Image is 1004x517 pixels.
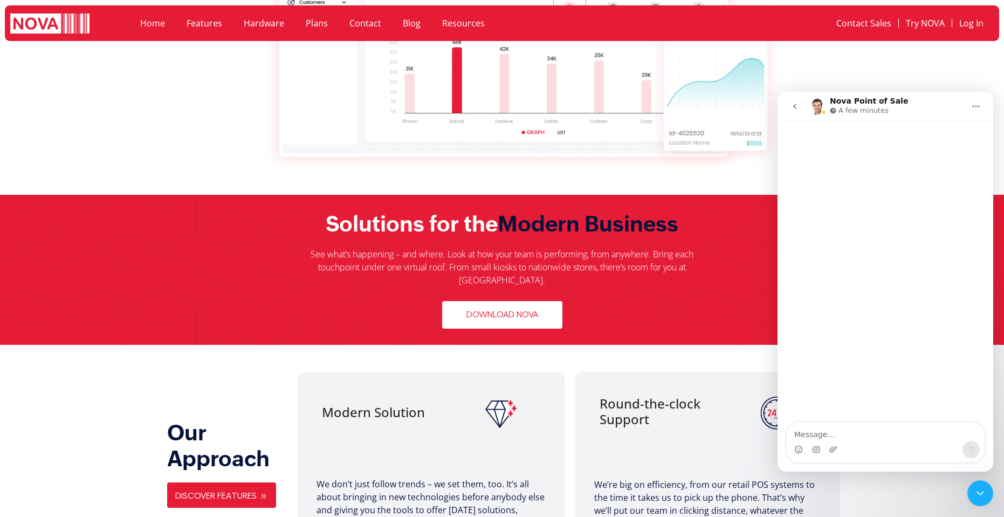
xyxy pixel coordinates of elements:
span: Modern Business [498,212,678,236]
a: Hardware [233,11,295,36]
a: Home [129,11,176,36]
iframe: Intercom live chat [778,92,993,472]
img: logo white [10,13,90,36]
a: Log In [952,11,991,36]
a: Plans [295,11,339,36]
a: Download Nova [442,301,562,329]
p: See what’s happening – and where. Look at how your team is performing, from anywhere. Bring each ... [300,248,704,287]
span: Discover Features [175,491,257,501]
iframe: Intercom live chat [967,480,993,506]
h2: Solutions for the [167,211,837,237]
span: Download Nova [466,310,538,320]
a: Contact Sales [829,11,898,36]
p: Modern Solution [322,407,452,417]
a: Try NOVA [899,11,952,36]
a: Features [176,11,233,36]
a: Discover Features [167,482,276,508]
a: Blog [392,11,431,36]
nav: Menu [703,11,991,36]
nav: Menu [129,11,692,36]
a: Contact [339,11,392,36]
p: Round-the-clock Support [600,396,728,427]
h2: Our Approach [167,420,292,472]
a: Resources [431,11,496,36]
